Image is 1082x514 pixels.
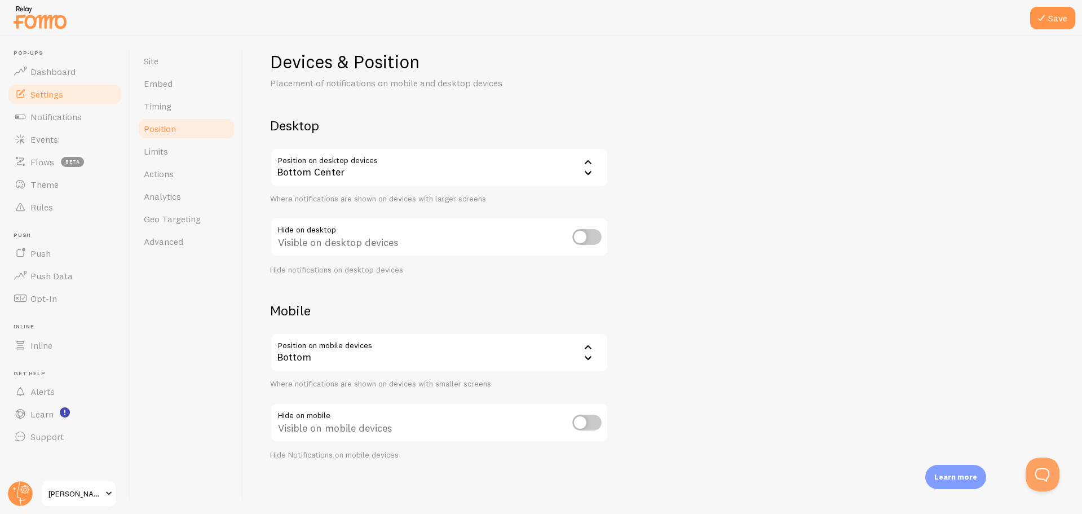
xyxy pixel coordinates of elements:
a: Notifications [7,106,123,128]
span: Limits [144,146,168,157]
span: Get Help [14,370,123,377]
a: Alerts [7,380,123,403]
iframe: Help Scout Beacon - Open [1026,458,1059,491]
span: Analytics [144,191,181,202]
span: Timing [144,100,171,112]
svg: <p>Watch New Feature Tutorials!</p> [60,407,70,418]
span: Opt-In [30,293,57,304]
img: fomo-relay-logo-orange.svg [12,3,68,32]
span: Advanced [144,236,183,247]
span: Support [30,431,64,442]
span: Position [144,123,176,134]
div: Learn more [925,465,986,489]
span: beta [61,157,84,167]
a: Support [7,425,123,448]
span: Push [14,232,123,239]
div: Bottom Center [270,148,608,187]
p: Learn more [934,472,977,482]
h1: Devices & Position [270,50,608,73]
span: Push [30,248,51,259]
span: Events [30,134,58,145]
span: Rules [30,201,53,213]
span: Site [144,55,158,67]
span: Embed [144,78,173,89]
a: Learn [7,403,123,425]
div: Hide Notifications on mobile devices [270,450,608,460]
a: Push Data [7,265,123,287]
span: Settings [30,89,63,100]
a: Timing [137,95,236,117]
span: Actions [144,168,174,179]
h2: Mobile [270,302,608,319]
a: Dashboard [7,60,123,83]
h2: Desktop [270,117,608,134]
a: Push [7,242,123,265]
div: Visible on desktop devices [270,217,608,258]
a: Analytics [137,185,236,208]
span: Push Data [30,270,73,282]
a: Opt-In [7,287,123,310]
span: Inline [30,340,52,351]
div: Bottom [270,333,608,372]
span: Notifications [30,111,82,122]
div: Where notifications are shown on devices with smaller screens [270,379,608,389]
span: Dashboard [30,66,76,77]
span: Flows [30,156,54,168]
a: Flows beta [7,151,123,173]
p: Placement of notifications on mobile and desktop devices [270,77,541,90]
a: Events [7,128,123,151]
span: Pop-ups [14,50,123,57]
a: Limits [137,140,236,162]
a: Advanced [137,230,236,253]
a: Position [137,117,236,140]
a: Theme [7,173,123,196]
a: [PERSON_NAME] [41,480,117,507]
a: Site [137,50,236,72]
div: Where notifications are shown on devices with larger screens [270,194,608,204]
div: Visible on mobile devices [270,403,608,444]
a: Inline [7,334,123,357]
span: Inline [14,323,123,331]
span: [PERSON_NAME] [48,487,102,500]
span: Geo Targeting [144,213,201,225]
a: Settings [7,83,123,106]
span: Theme [30,179,59,190]
a: Actions [137,162,236,185]
a: Embed [137,72,236,95]
span: Alerts [30,386,55,397]
span: Learn [30,408,54,420]
div: Hide notifications on desktop devices [270,265,608,275]
a: Geo Targeting [137,208,236,230]
a: Rules [7,196,123,218]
